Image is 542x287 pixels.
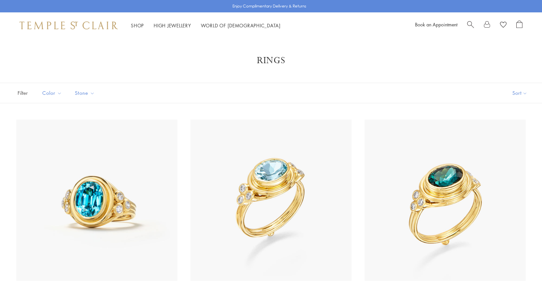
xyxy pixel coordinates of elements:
[131,22,144,29] a: ShopShop
[70,86,100,100] button: Stone
[498,83,542,103] button: Show sort by
[509,256,535,280] iframe: Gorgias live chat messenger
[201,22,281,29] a: World of [DEMOGRAPHIC_DATA]World of [DEMOGRAPHIC_DATA]
[131,22,281,30] nav: Main navigation
[516,21,522,30] a: Open Shopping Bag
[39,89,67,97] span: Color
[232,3,306,9] p: Enjoy Complimentary Delivery & Returns
[26,55,516,66] h1: Rings
[154,22,191,29] a: High JewelleryHigh Jewellery
[16,120,177,281] img: 18K Blue Zircon Classic Temple Ring
[37,86,67,100] button: Color
[72,89,100,97] span: Stone
[20,22,118,29] img: Temple St. Clair
[500,21,507,30] a: View Wishlist
[415,21,457,28] a: Book an Appointment
[467,21,474,30] a: Search
[190,120,352,281] img: 18K Aquamarine Classic Temple Ring
[365,120,526,281] img: 18K Indicolite Classic Temple Ring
